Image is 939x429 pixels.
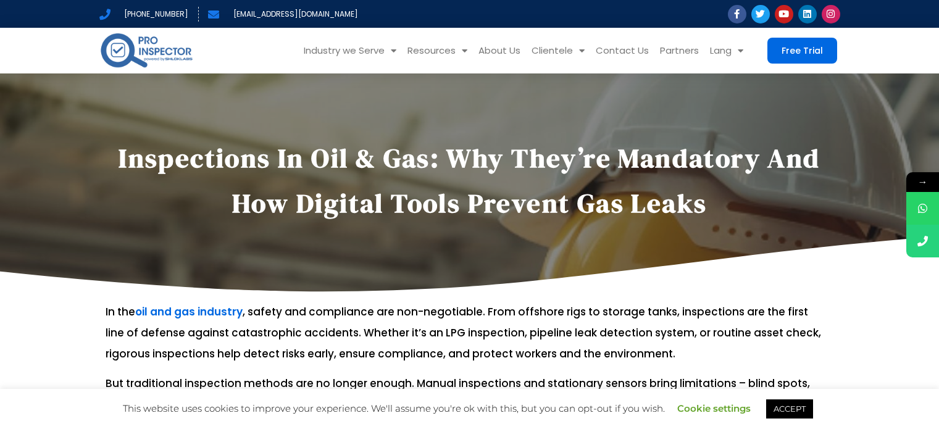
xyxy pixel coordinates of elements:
[473,28,526,73] a: About Us
[213,28,749,73] nav: Menu
[590,28,654,73] a: Contact Us
[906,172,939,192] span: →
[99,31,194,70] img: pro-inspector-logo
[230,7,358,22] span: [EMAIL_ADDRESS][DOMAIN_NAME]
[677,402,751,414] a: Cookie settings
[135,304,243,319] a: oil and gas industry
[704,28,749,73] a: Lang
[402,28,473,73] a: Resources
[782,46,823,55] span: Free Trial
[767,38,837,64] a: Free Trial
[654,28,704,73] a: Partners
[106,301,823,364] p: In the , safety and compliance are non-negotiable. From offshore rigs to storage tanks, inspectio...
[526,28,590,73] a: Clientele
[298,28,402,73] a: Industry we Serve
[106,135,834,225] h1: Inspections in Oil & Gas: Why They’re Mandatory and How Digital Tools Prevent Gas Leaks
[123,402,816,414] span: This website uses cookies to improve your experience. We'll assume you're ok with this, but you c...
[208,7,358,22] a: [EMAIL_ADDRESS][DOMAIN_NAME]
[766,399,813,419] a: ACCEPT
[121,7,188,22] span: [PHONE_NUMBER]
